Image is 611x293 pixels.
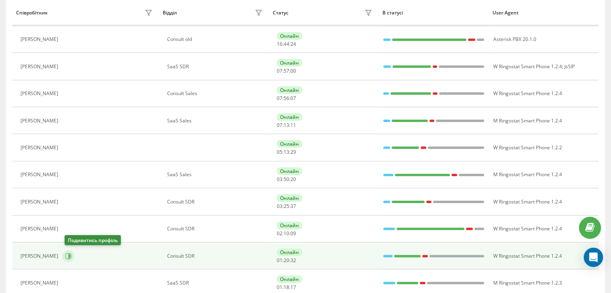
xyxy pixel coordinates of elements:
span: 02 [277,230,282,237]
div: Онлайн [277,86,302,94]
div: Онлайн [277,113,302,121]
div: Онлайн [277,32,302,40]
div: [PERSON_NAME] [20,37,60,42]
div: [PERSON_NAME] [20,145,60,151]
span: 03 [277,176,282,183]
div: Співробітник [16,10,48,16]
span: 44 [284,41,289,47]
span: M Ringostat Smart Phone 1.2.4 [493,117,562,124]
span: W Ringostat Smart Phone 1.2.2 [493,144,562,151]
span: W Ringostat Smart Phone 1.2.4 [493,252,562,259]
div: Відділ [163,10,177,16]
span: 50 [284,176,289,183]
span: JsSIP [564,63,574,70]
span: 07 [290,95,296,102]
span: 17 [290,284,296,291]
span: Asterisk PBX 20.1.0 [493,36,536,43]
div: Consult SDR [167,226,265,232]
span: 24 [290,41,296,47]
div: : : [277,149,296,155]
div: Consult SDR [167,253,265,259]
div: : : [277,258,296,263]
span: W Ringostat Smart Phone 1.2.4 [493,63,562,70]
div: : : [277,285,296,290]
span: W Ringostat Smart Phone 1.2.4 [493,198,562,205]
div: В статусі [382,10,485,16]
div: Статус [273,10,288,16]
span: 20 [290,176,296,183]
div: Онлайн [277,194,302,202]
span: 16 [277,41,282,47]
div: Онлайн [277,275,302,283]
div: SaaS SDR [167,64,265,69]
div: [PERSON_NAME] [20,64,60,69]
span: 00 [290,67,296,74]
div: : : [277,68,296,74]
span: M Ringostat Smart Phone 1.2.3 [493,279,562,286]
div: Consult old [167,37,265,42]
span: 01 [277,257,282,264]
div: [PERSON_NAME] [20,172,60,177]
div: : : [277,177,296,182]
div: User Agent [492,10,595,16]
span: 11 [290,122,296,128]
span: 09 [290,230,296,237]
div: [PERSON_NAME] [20,280,60,286]
div: : : [277,96,296,101]
div: [PERSON_NAME] [20,91,60,96]
div: Онлайн [277,248,302,256]
span: 57 [284,67,289,74]
div: : : [277,203,296,209]
span: 10 [284,230,289,237]
div: : : [277,122,296,128]
span: 07 [277,122,282,128]
div: [PERSON_NAME] [20,118,60,124]
div: Онлайн [277,222,302,229]
div: [PERSON_NAME] [20,253,60,259]
span: 20 [284,257,289,264]
div: Consult SDR [167,199,265,205]
span: 29 [290,149,296,155]
span: 07 [277,95,282,102]
div: Подивитись профіль [65,235,121,245]
span: 05 [277,149,282,155]
span: 01 [277,284,282,291]
div: Онлайн [277,167,302,175]
span: 13 [284,149,289,155]
span: 07 [277,67,282,74]
span: W Ringostat Smart Phone 1.2.4 [493,90,562,97]
span: 25 [284,203,289,210]
div: [PERSON_NAME] [20,226,60,232]
div: : : [277,41,296,47]
span: M Ringostat Smart Phone 1.2.4 [493,171,562,178]
span: 37 [290,203,296,210]
span: 18 [284,284,289,291]
span: W Ringostat Smart Phone 1.2.4 [493,225,562,232]
div: : : [277,231,296,236]
span: 56 [284,95,289,102]
div: Онлайн [277,140,302,148]
div: Consult Sales [167,91,265,96]
div: [PERSON_NAME] [20,199,60,205]
div: SaaS Sales [167,118,265,124]
span: 13 [284,122,289,128]
div: Онлайн [277,59,302,67]
div: SaaS SDR [167,280,265,286]
div: Open Intercom Messenger [584,248,603,267]
div: SaaS Sales [167,172,265,177]
span: 03 [277,203,282,210]
span: 32 [290,257,296,264]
